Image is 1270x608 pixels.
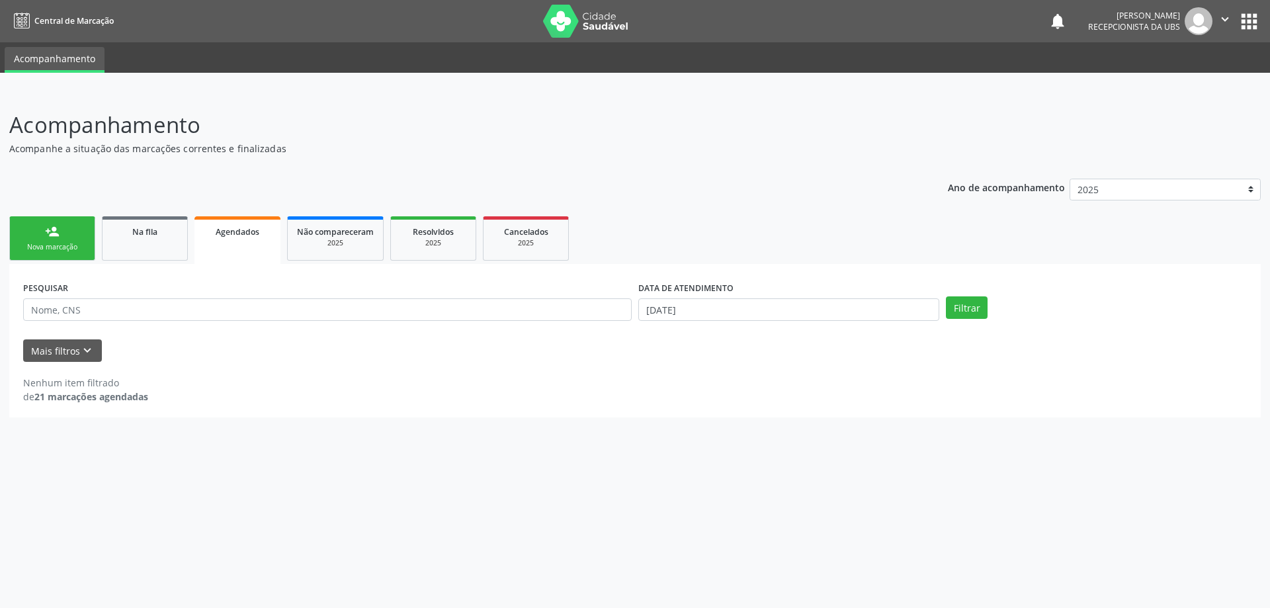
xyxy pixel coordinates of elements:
span: Resolvidos [413,226,454,238]
span: Cancelados [504,226,548,238]
button: apps [1238,10,1261,33]
button: Filtrar [946,296,988,319]
div: 2025 [297,238,374,248]
p: Ano de acompanhamento [948,179,1065,195]
span: Recepcionista da UBS [1088,21,1180,32]
a: Central de Marcação [9,10,114,32]
label: DATA DE ATENDIMENTO [638,278,734,298]
a: Acompanhamento [5,47,105,73]
div: 2025 [493,238,559,248]
img: img [1185,7,1212,35]
button:  [1212,7,1238,35]
button: notifications [1048,12,1067,30]
span: Na fila [132,226,157,238]
input: Nome, CNS [23,298,632,321]
p: Acompanhamento [9,109,885,142]
div: de [23,390,148,404]
span: Central de Marcação [34,15,114,26]
strong: 21 marcações agendadas [34,390,148,403]
label: PESQUISAR [23,278,68,298]
i:  [1218,12,1232,26]
button: Mais filtroskeyboard_arrow_down [23,339,102,363]
div: 2025 [400,238,466,248]
p: Acompanhe a situação das marcações correntes e finalizadas [9,142,885,155]
div: person_add [45,224,60,239]
div: Nova marcação [19,242,85,252]
i: keyboard_arrow_down [80,343,95,358]
div: Nenhum item filtrado [23,376,148,390]
div: [PERSON_NAME] [1088,10,1180,21]
span: Agendados [216,226,259,238]
span: Não compareceram [297,226,374,238]
input: Selecione um intervalo [638,298,939,321]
